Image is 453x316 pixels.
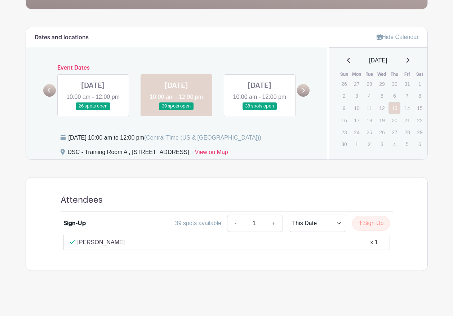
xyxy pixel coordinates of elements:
[227,215,244,232] a: -
[338,139,350,150] p: 30
[388,115,400,126] p: 20
[414,115,426,126] p: 22
[351,102,363,114] p: 10
[363,115,375,126] p: 18
[401,90,413,101] p: 7
[376,127,388,138] p: 26
[401,115,413,126] p: 21
[351,78,363,89] p: 27
[376,102,388,114] p: 12
[352,216,390,231] button: Sign Up
[351,115,363,126] p: 17
[414,127,426,138] p: 29
[338,102,350,114] p: 9
[363,127,375,138] p: 25
[350,71,363,78] th: Mon
[401,71,413,78] th: Fri
[401,78,413,89] p: 31
[401,127,413,138] p: 28
[68,133,261,142] div: [DATE] 10:00 am to 12:00 pm
[388,71,401,78] th: Thu
[414,139,426,150] p: 6
[388,127,400,138] p: 27
[195,148,228,159] a: View on Map
[363,90,375,101] p: 4
[363,139,375,150] p: 2
[363,71,376,78] th: Tue
[338,90,350,101] p: 2
[338,71,350,78] th: Sun
[144,135,261,141] span: (Central Time (US & [GEOGRAPHIC_DATA]))
[388,90,400,101] p: 6
[338,115,350,126] p: 16
[338,127,350,138] p: 23
[61,195,103,205] h4: Attendees
[265,215,283,232] a: +
[175,219,221,228] div: 39 spots available
[351,90,363,101] p: 3
[351,127,363,138] p: 24
[401,139,413,150] p: 5
[376,71,388,78] th: Wed
[376,90,388,101] p: 5
[401,102,413,114] p: 14
[35,34,89,41] h6: Dates and locations
[413,71,426,78] th: Sat
[363,78,375,89] p: 28
[363,102,375,114] p: 11
[77,238,125,247] p: [PERSON_NAME]
[414,102,426,114] p: 15
[414,90,426,101] p: 8
[376,115,388,126] p: 19
[388,139,400,150] p: 4
[376,139,388,150] p: 3
[68,148,189,159] div: DSC - Training Room A , [STREET_ADDRESS]
[369,56,387,65] span: [DATE]
[370,238,378,247] div: x 1
[56,65,297,71] h6: Event Dates
[414,78,426,89] p: 1
[388,102,400,114] a: 13
[377,34,418,40] a: Hide Calendar
[63,219,86,228] div: Sign-Up
[388,78,400,89] p: 30
[338,78,350,89] p: 26
[351,139,363,150] p: 1
[376,78,388,89] p: 29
